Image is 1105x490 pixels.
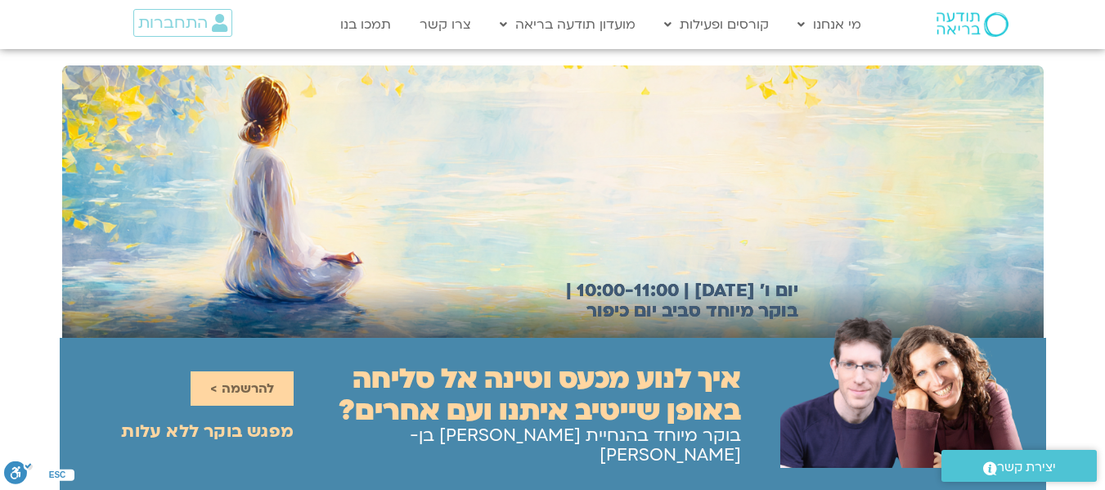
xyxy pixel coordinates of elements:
a: להרשמה > [191,371,294,406]
h2: בוקר מיוחד בהנחיית [PERSON_NAME] בן-[PERSON_NAME] [294,426,741,465]
a: מועדון תודעה בריאה [492,9,644,40]
a: יצירת קשר [941,450,1097,482]
a: קורסים ופעילות [656,9,777,40]
h2: יום ו׳ [DATE] | 10:00-11:00 | בוקר מיוחד סביב יום כיפור [541,281,798,321]
h2: מפגש בוקר ללא עלות [121,422,294,442]
span: התחברות [138,14,208,32]
a: התחברות [133,9,232,37]
img: תודעה בריאה [937,12,1008,37]
a: מי אנחנו [789,9,869,40]
span: יצירת קשר [997,456,1056,479]
a: תמכו בנו [332,9,399,40]
a: צרו קשר [411,9,479,40]
span: להרשמה > [210,381,274,396]
h2: איך לנוע מכעס וטינה אל סליחה באופן שייטיב איתנו ועם אחרים? [294,363,741,427]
